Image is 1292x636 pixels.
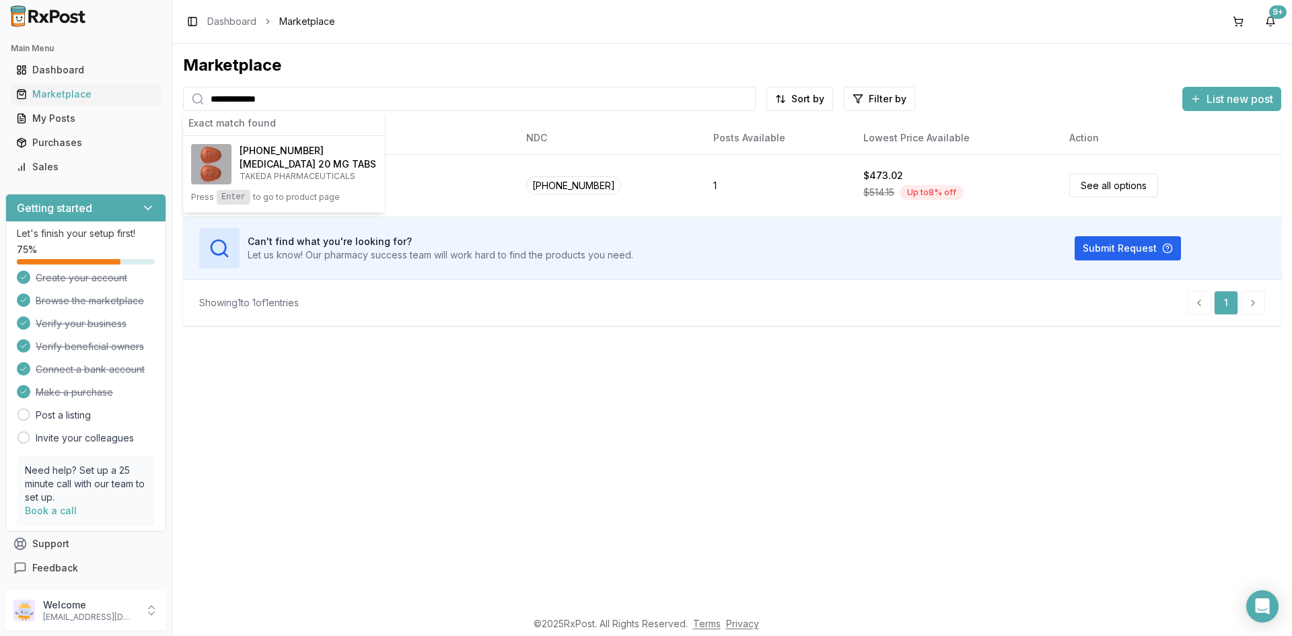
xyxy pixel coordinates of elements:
[1207,91,1273,107] span: List new post
[526,176,621,195] span: [PHONE_NUMBER]
[11,82,161,106] a: Marketplace
[183,111,384,136] div: Exact match found
[16,136,155,149] div: Purchases
[5,108,166,129] button: My Posts
[25,505,77,516] a: Book a call
[16,87,155,101] div: Marketplace
[36,363,145,376] span: Connect a bank account
[248,248,633,262] p: Let us know! Our pharmacy success team will work hard to find the products you need.
[726,618,759,629] a: Privacy
[1187,291,1265,315] nav: pagination
[36,431,134,445] a: Invite your colleagues
[863,186,894,199] span: $514.15
[253,192,340,203] span: to go to product page
[11,106,161,131] a: My Posts
[36,294,144,308] span: Browse the marketplace
[11,58,161,82] a: Dashboard
[36,386,113,399] span: Make a purchase
[853,122,1058,154] th: Lowest Price Available
[791,92,824,106] span: Sort by
[43,598,137,612] p: Welcome
[5,5,92,27] img: RxPost Logo
[36,317,127,330] span: Verify your business
[1260,11,1281,32] button: 9+
[16,112,155,125] div: My Posts
[1069,174,1158,197] a: See all options
[217,190,250,205] kbd: Enter
[279,15,335,28] span: Marketplace
[703,122,853,154] th: Posts Available
[5,132,166,153] button: Purchases
[43,612,137,623] p: [EMAIL_ADDRESS][DOMAIN_NAME]
[900,185,964,200] div: Up to 8 % off
[1182,94,1281,107] a: List new post
[32,561,78,575] span: Feedback
[1075,236,1181,260] button: Submit Request
[5,59,166,81] button: Dashboard
[1214,291,1238,315] a: 1
[240,144,324,157] span: [PHONE_NUMBER]
[11,155,161,179] a: Sales
[36,409,91,422] a: Post a listing
[693,618,721,629] a: Terms
[13,600,35,621] img: User avatar
[240,157,376,171] h4: [MEDICAL_DATA] 20 MG TABS
[1246,590,1279,623] div: Open Intercom Messenger
[199,296,299,310] div: Showing 1 to 1 of 1 entries
[1182,87,1281,111] button: List new post
[1058,122,1281,154] th: Action
[11,43,161,54] h2: Main Menu
[5,532,166,556] button: Support
[248,235,633,248] h3: Can't find what you're looking for?
[36,340,144,353] span: Verify beneficial owners
[869,92,906,106] span: Filter by
[515,122,703,154] th: NDC
[703,154,853,217] td: 1
[207,15,335,28] nav: breadcrumb
[240,171,376,182] p: TAKEDA PHARMACEUTICALS
[5,156,166,178] button: Sales
[36,271,127,285] span: Create your account
[191,192,214,203] span: Press
[25,464,147,504] p: Need help? Set up a 25 minute call with our team to set up.
[863,169,903,182] div: $473.02
[17,243,37,256] span: 75 %
[16,160,155,174] div: Sales
[844,87,915,111] button: Filter by
[191,144,231,184] img: Trintellix 20 MG TABS
[183,55,1281,76] div: Marketplace
[16,63,155,77] div: Dashboard
[5,556,166,580] button: Feedback
[5,83,166,105] button: Marketplace
[17,227,155,240] p: Let's finish your setup first!
[183,136,384,213] button: Trintellix 20 MG TABS[PHONE_NUMBER][MEDICAL_DATA] 20 MG TABSTAKEDA PHARMACEUTICALSPressEnterto go...
[207,15,256,28] a: Dashboard
[766,87,833,111] button: Sort by
[17,200,92,216] h3: Getting started
[11,131,161,155] a: Purchases
[1269,5,1287,19] div: 9+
